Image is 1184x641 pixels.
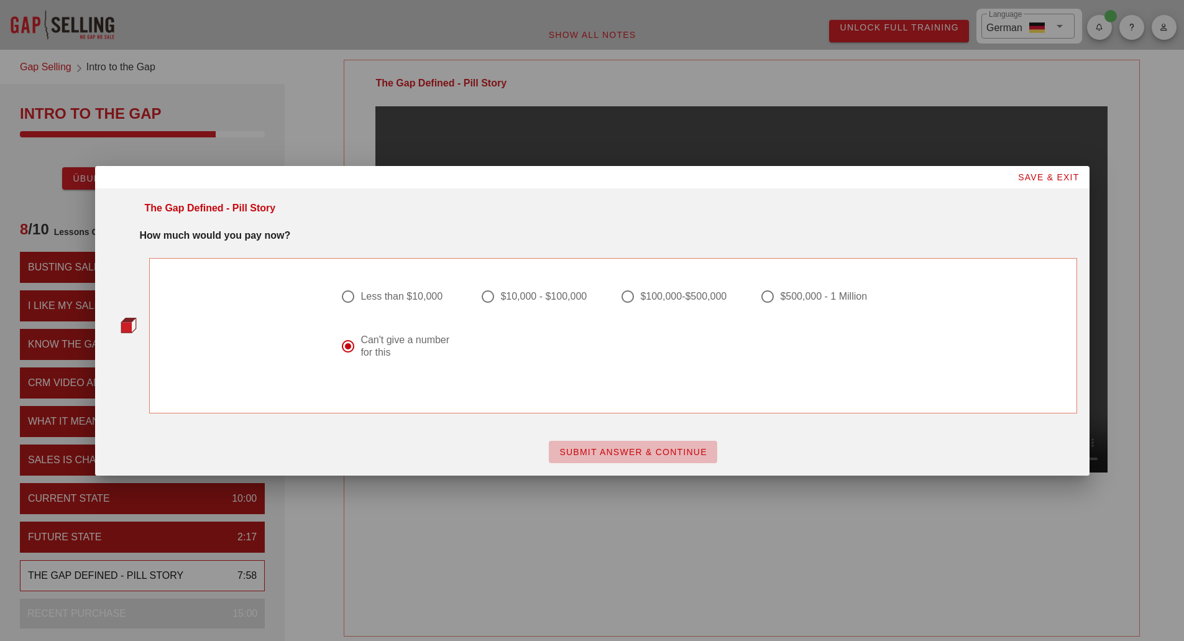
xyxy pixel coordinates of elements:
img: question-bullet-actve.png [121,317,137,333]
button: SUBMIT ANSWER & CONTINUE [549,441,717,463]
div: $10,000 - $100,000 [500,290,587,303]
div: Can't give a number for this [360,334,456,359]
span: SUBMIT ANSWER & CONTINUE [559,447,707,457]
button: SAVE & EXIT [1007,166,1090,188]
strong: How much would you pay now? [140,230,291,241]
div: The Gap Defined - Pill Story [145,201,276,216]
div: $500,000 - 1 Million [780,290,867,303]
div: $100,000-$500,000 [640,290,727,303]
span: SAVE & EXIT [1017,172,1080,182]
div: Less than $10,000 [360,290,443,303]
